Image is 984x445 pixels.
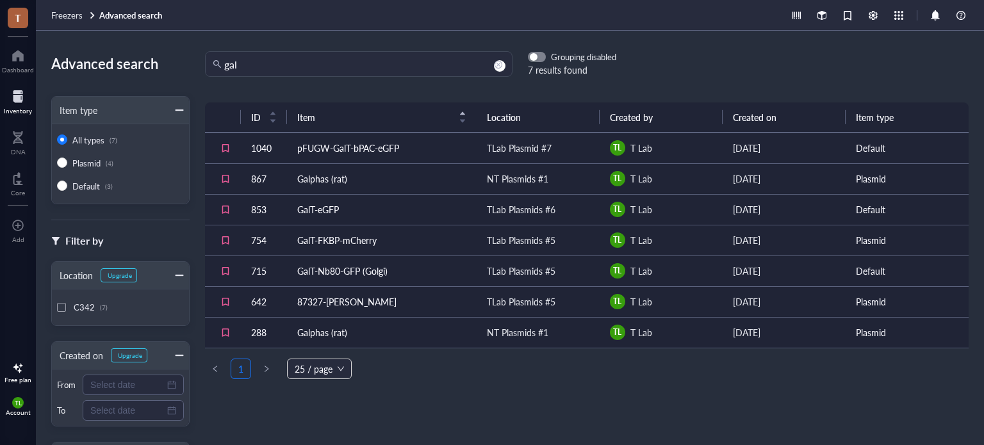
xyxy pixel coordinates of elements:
div: (4) [106,159,113,167]
td: 642 [241,286,287,317]
a: Freezers [51,10,97,21]
span: TL [15,399,22,407]
li: 1 [231,359,251,379]
div: Core [11,189,25,197]
div: From [57,379,78,391]
div: TLab Plasmids #6 [487,202,555,216]
td: pFUGW-GalT-bPAC-eGFP [287,133,477,163]
li: Previous Page [205,359,225,379]
span: Freezers [51,9,83,21]
div: [DATE] [733,202,835,216]
span: C342 [74,301,95,313]
td: 867 [241,163,287,194]
button: right [256,359,277,379]
input: Select date [90,403,165,417]
div: [DATE] [733,295,835,309]
div: To [57,405,78,416]
span: ID [251,110,261,124]
th: Created on [723,102,846,133]
span: TL [613,265,621,277]
span: Plasmid [72,157,101,169]
div: Page Size [287,359,352,379]
span: TL [613,296,621,307]
td: 288 [241,317,287,348]
div: Inventory [4,107,32,115]
span: T Lab [630,203,652,216]
th: Item [287,102,477,133]
span: T Lab [630,142,652,154]
td: 1040 [241,133,287,163]
td: Plasmid [846,163,969,194]
div: Upgrade [118,352,142,359]
span: T Lab [630,326,652,339]
div: Item type [52,103,97,117]
td: GalT-FKBP-mCherry [287,225,477,255]
span: All types [72,134,104,146]
div: [DATE] [733,325,835,339]
div: 7 results found [528,63,616,77]
div: [DATE] [733,141,835,155]
td: 715 [241,255,287,286]
div: NT Plasmids #1 [487,325,548,339]
span: T Lab [630,172,652,185]
td: 754 [241,225,287,255]
span: T Lab [630,234,652,247]
div: TLab Plasmid #7 [487,141,552,155]
td: 853 [241,194,287,225]
div: NT Plasmids #1 [487,172,548,186]
td: GalT-Nb80-GFP (Golgi) [287,255,477,286]
span: TL [613,327,621,338]
td: 87327-[PERSON_NAME] [287,286,477,317]
a: Core [11,168,25,197]
td: Plasmid [846,225,969,255]
div: Dashboard [2,66,34,74]
span: Item [297,110,451,124]
span: T [15,10,21,26]
span: TL [613,173,621,184]
input: Select date [90,378,165,392]
a: 1 [231,359,250,378]
div: Upgrade [108,271,132,279]
div: TLab Plasmids #5 [487,295,555,309]
a: Advanced search [99,10,165,21]
span: Default [72,180,100,192]
div: Advanced search [51,51,190,76]
th: Created by [600,102,723,133]
div: Free plan [4,376,31,384]
div: Grouping disabled [551,51,616,63]
td: Default [846,255,969,286]
div: (3) [105,182,113,190]
span: TL [613,204,621,215]
div: Account [6,409,31,416]
div: Add [12,236,24,243]
div: [DATE] [733,264,835,278]
span: left [211,365,219,373]
span: TL [613,142,621,154]
div: Filter by [65,232,103,249]
div: [DATE] [733,172,835,186]
th: ID [241,102,287,133]
td: Galphas (rat) [287,317,477,348]
a: DNA [11,127,26,156]
td: GalT-eGFP [287,194,477,225]
td: Default [846,194,969,225]
a: Inventory [4,86,32,115]
td: Plasmid [846,286,969,317]
th: Item type [846,102,969,133]
div: (7) [110,136,117,144]
div: TLab Plasmids #5 [487,264,555,278]
div: [DATE] [733,233,835,247]
div: Location [52,268,93,282]
span: 25 / page [295,359,344,378]
li: Next Page [256,359,277,379]
span: T Lab [630,295,652,308]
button: left [205,359,225,379]
div: TLab Plasmids #5 [487,233,555,247]
td: Galphas (rat) [287,163,477,194]
span: TL [613,234,621,246]
div: (7) [100,303,108,311]
div: Created on [52,348,103,362]
span: T Lab [630,264,652,277]
div: DNA [11,148,26,156]
span: right [263,365,270,373]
